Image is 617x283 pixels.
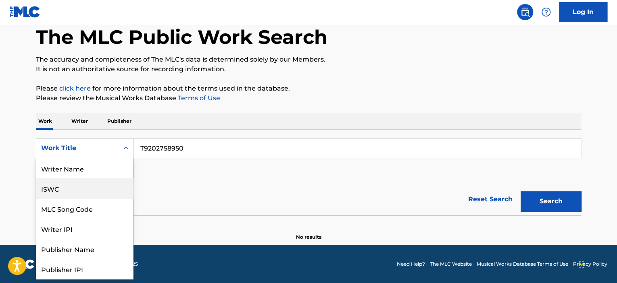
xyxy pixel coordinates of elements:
[36,259,133,279] div: Publisher IPI
[430,260,472,268] a: The MLC Website
[477,260,568,268] a: Musical Works Database Terms of Use
[521,191,581,211] button: Search
[397,260,425,268] a: Need Help?
[36,25,327,49] h1: The MLC Public Work Search
[36,138,581,215] form: Search Form
[36,84,581,93] p: Please for more information about the terms used in the database.
[36,178,133,198] div: ISWC
[577,244,617,283] iframe: Chat Widget
[296,224,321,241] p: No results
[36,55,581,64] p: The accuracy and completeness of The MLC's data is determined solely by our Members.
[10,259,35,269] img: logo
[36,239,133,259] div: Publisher Name
[520,7,530,17] img: search
[69,113,90,130] p: Writer
[59,85,91,92] a: click here
[10,6,41,18] img: MLC Logo
[36,64,581,74] p: It is not an authoritative source for recording information.
[573,260,607,268] a: Privacy Policy
[105,113,134,130] p: Publisher
[176,94,220,102] a: Terms of Use
[559,2,607,22] a: Log In
[41,143,114,153] div: Work Title
[36,219,133,239] div: Writer IPI
[579,252,584,277] div: Drag
[541,7,551,17] img: help
[464,190,517,208] a: Reset Search
[36,198,133,219] div: MLC Song Code
[538,4,554,20] div: Help
[517,4,533,20] a: Public Search
[36,158,133,178] div: Writer Name
[36,93,581,103] p: Please review the Musical Works Database
[36,113,54,130] p: Work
